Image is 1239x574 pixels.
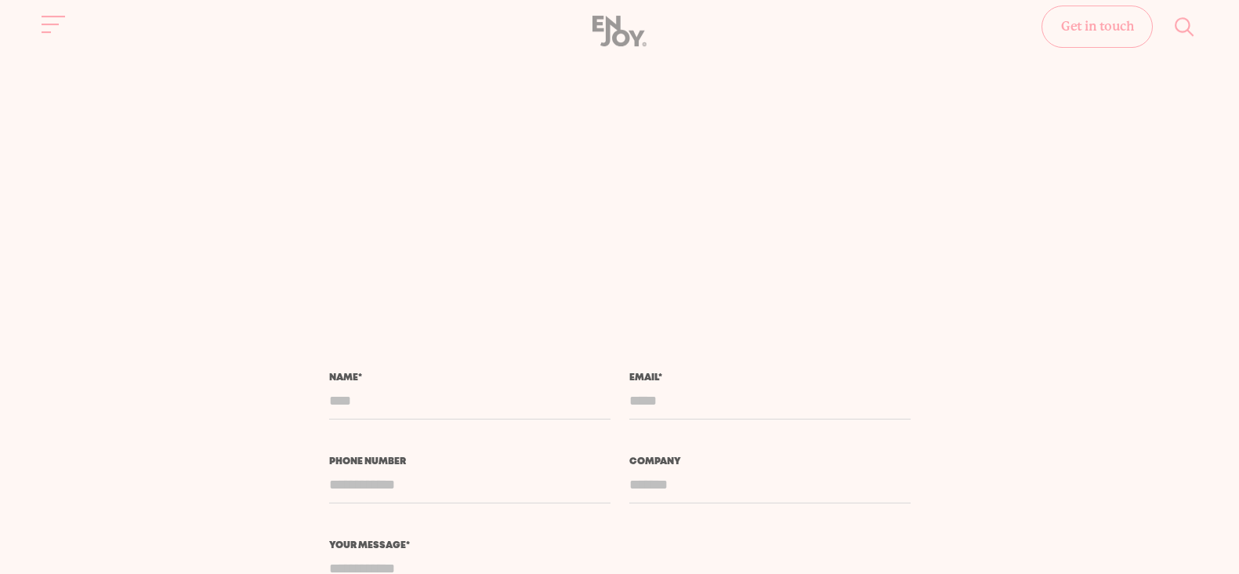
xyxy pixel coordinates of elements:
[329,541,911,550] label: Your message
[38,28,71,61] button: Site navigation
[329,457,610,467] label: Phone number
[1042,26,1153,68] a: Get in touch
[1168,31,1201,64] button: Site search
[329,373,610,383] label: Name
[629,373,911,383] label: Email
[629,457,911,467] label: Company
